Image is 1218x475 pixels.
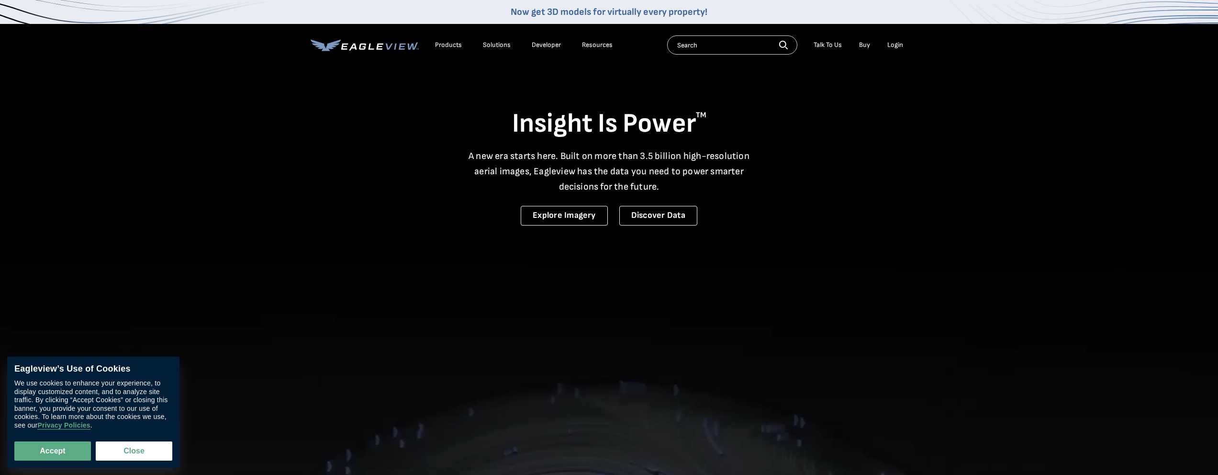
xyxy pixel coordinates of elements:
[435,41,462,49] div: Products
[887,41,903,49] div: Login
[483,41,511,49] div: Solutions
[532,41,561,49] a: Developer
[814,41,842,49] div: Talk To Us
[582,41,613,49] div: Resources
[96,441,172,461] button: Close
[37,421,90,430] a: Privacy Policies
[14,364,172,374] div: Eagleview’s Use of Cookies
[14,379,172,430] div: We use cookies to enhance your experience, to display customized content, and to analyze site tra...
[859,41,870,49] a: Buy
[463,148,756,194] p: A new era starts here. Built on more than 3.5 billion high-resolution aerial images, Eagleview ha...
[667,35,797,55] input: Search
[521,206,608,226] a: Explore Imagery
[14,441,91,461] button: Accept
[311,107,908,141] h1: Insight Is Power
[619,206,697,226] a: Discover Data
[696,111,706,120] sup: TM
[511,6,707,18] a: Now get 3D models for virtually every property!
